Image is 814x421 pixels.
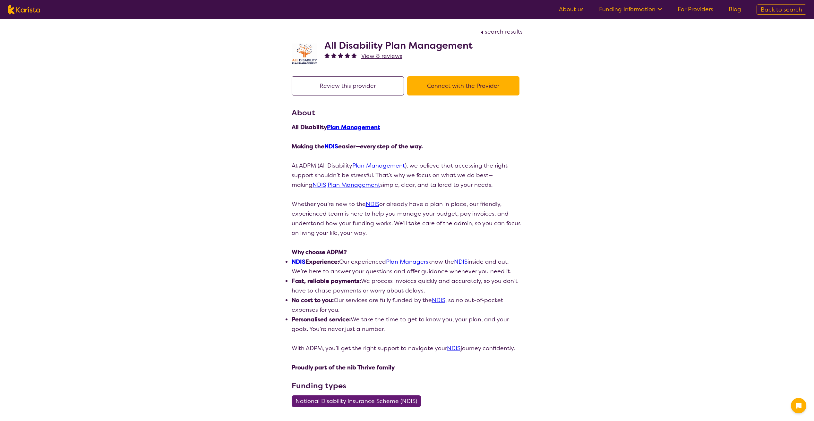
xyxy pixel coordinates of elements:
[292,257,523,276] li: Our experienced know the inside and out. We’re here to answer your questions and offer guidance w...
[292,143,423,150] strong: Making the easier—every step of the way.
[338,53,343,58] img: fullstar
[292,248,347,256] strong: Why choose ADPM?
[761,6,802,13] span: Back to search
[407,76,519,95] button: Connect with the Provider
[292,276,523,295] li: We process invoices quickly and accurately, so you don’t have to chase payments or worry about de...
[292,315,523,334] li: We take the time to get to know you, your plan, and your goals. You’re never just a number.
[366,200,379,208] a: NDIS
[292,277,361,285] strong: Fast, reliable payments:
[327,123,380,131] a: Plan Management
[292,380,523,392] h3: Funding types
[292,295,523,315] li: Our services are fully funded by the , so no out-of-pocket expenses for you.
[292,258,339,266] strong: Experience:
[313,181,326,189] a: NDIS
[296,395,417,407] span: National Disability Insurance Scheme (NDIS)
[361,51,402,61] a: View 8 reviews
[454,258,467,266] a: NDIS
[324,40,473,51] h2: All Disability Plan Management
[479,28,523,36] a: search results
[361,52,402,60] span: View 8 reviews
[292,123,380,131] strong: All Disability
[292,258,305,266] a: NDIS
[292,364,395,371] strong: Proudly part of the nib Thrive family
[386,258,428,266] a: Plan Managers
[292,316,351,323] strong: Personalised service:
[447,344,460,352] a: NDIS
[292,107,523,119] h3: About
[485,28,523,36] span: search results
[407,82,523,90] a: Connect with the Provider
[292,42,317,67] img: at5vqv0lot2lggohlylh.jpg
[292,161,523,190] p: At ADPM (All Disability ), we believe that accessing the right support shouldn’t be stressful. Th...
[324,143,338,150] a: NDIS
[352,162,405,169] a: Plan Management
[328,181,380,189] a: Plan Management
[678,5,713,13] a: For Providers
[599,5,662,13] a: Funding Information
[559,5,584,13] a: About us
[345,53,350,58] img: fullstar
[324,53,330,58] img: fullstar
[351,53,357,58] img: fullstar
[292,343,523,353] p: With ADPM, you’ll get the right support to navigate your journey confidently.
[757,4,806,15] a: Back to search
[331,53,337,58] img: fullstar
[292,397,425,405] a: National Disability Insurance Scheme (NDIS)
[729,5,741,13] a: Blog
[292,199,523,238] p: Whether you’re new to the or already have a plan in place, our friendly, experienced team is here...
[292,82,407,90] a: Review this provider
[432,296,445,304] a: NDIS
[292,296,334,304] strong: No cost to you:
[8,5,40,14] img: Karista logo
[292,76,404,95] button: Review this provider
